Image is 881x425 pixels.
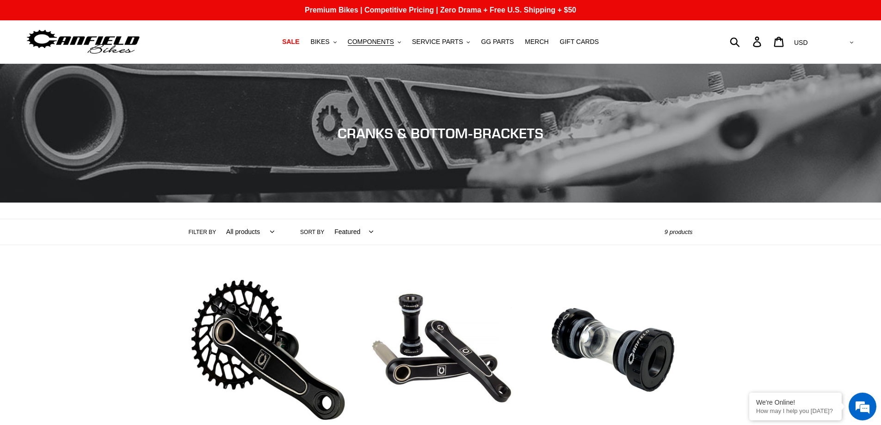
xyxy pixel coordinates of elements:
a: SALE [277,36,304,48]
input: Search [735,31,758,52]
label: Sort by [300,228,324,236]
span: MERCH [525,38,548,46]
span: COMPONENTS [348,38,394,46]
span: BIKES [310,38,329,46]
a: MERCH [520,36,553,48]
button: SERVICE PARTS [407,36,474,48]
img: Canfield Bikes [25,27,141,56]
div: We're Online! [756,399,835,406]
span: GG PARTS [481,38,514,46]
span: GIFT CARDS [560,38,599,46]
a: GG PARTS [476,36,518,48]
span: CRANKS & BOTTOM-BRACKETS [338,125,543,142]
button: BIKES [306,36,341,48]
p: How may I help you today? [756,407,835,414]
span: 9 products [665,228,693,235]
span: SERVICE PARTS [412,38,463,46]
span: SALE [282,38,299,46]
a: GIFT CARDS [555,36,604,48]
label: Filter by [189,228,216,236]
button: COMPONENTS [343,36,406,48]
